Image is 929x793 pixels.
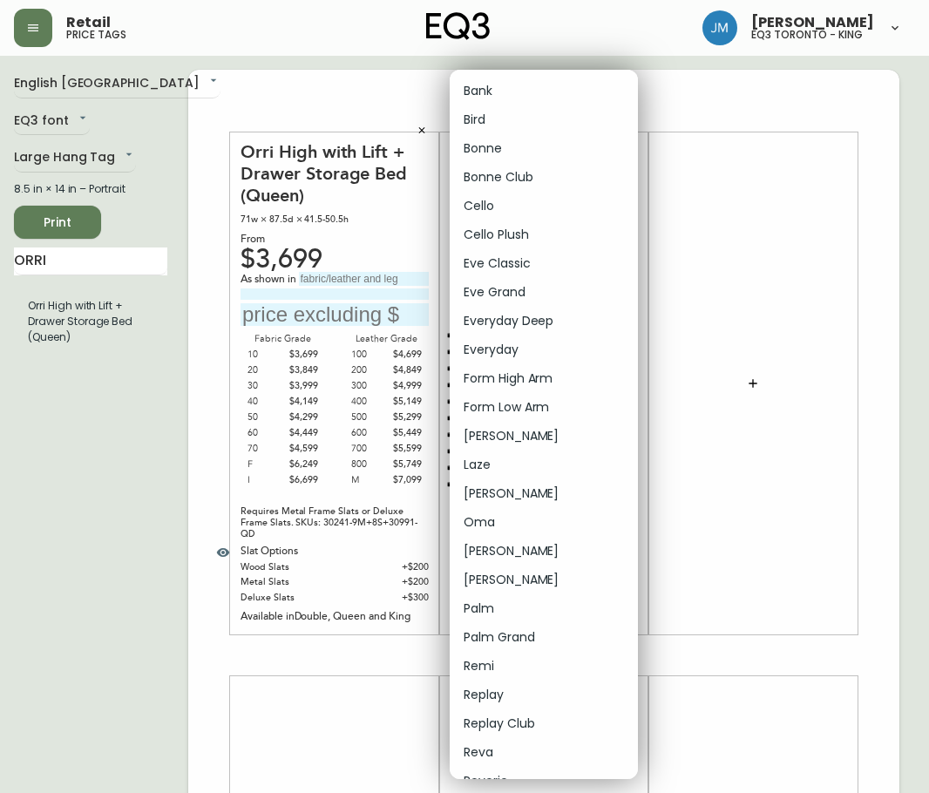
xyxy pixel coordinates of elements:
[450,77,638,105] li: Bank
[450,249,638,278] li: Eve Classic
[450,335,638,364] li: Everyday
[450,163,638,192] li: Bonne Club
[450,134,638,163] li: Bonne
[450,105,638,134] li: Bird
[450,220,638,249] li: Cello Plush
[450,652,638,681] li: Remi
[450,566,638,594] li: [PERSON_NAME]
[450,422,638,451] li: [PERSON_NAME]
[450,479,638,508] li: [PERSON_NAME]
[450,709,638,738] li: Replay Club
[450,738,638,767] li: Reva
[450,537,638,566] li: [PERSON_NAME]
[450,623,638,652] li: Palm Grand
[450,307,638,335] li: Everyday Deep
[450,393,638,422] li: Form Low Arm
[450,192,638,220] li: Cello
[450,364,638,393] li: Form High Arm
[450,681,638,709] li: Replay
[450,508,638,537] li: Oma
[450,594,638,623] li: Palm
[450,451,638,479] li: Laze
[450,278,638,307] li: Eve Grand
